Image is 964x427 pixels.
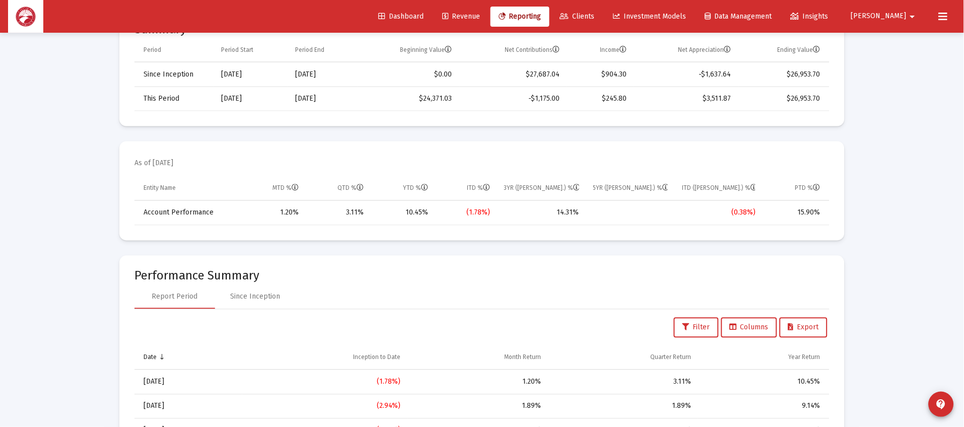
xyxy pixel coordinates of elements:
a: Insights [783,7,837,27]
div: 1.89% [415,401,541,411]
td: Column Inception to Date [242,346,407,370]
td: [DATE] [134,370,242,394]
button: Filter [674,318,719,338]
td: Column Net Appreciation [634,38,738,62]
div: Beginning Value [400,46,452,54]
div: Period [144,46,161,54]
a: Data Management [697,7,780,27]
div: 5YR ([PERSON_NAME].) % [593,184,668,192]
td: [DATE] [134,394,242,418]
div: PTD % [795,184,820,192]
div: [DATE] [295,94,351,104]
img: Dashboard [16,7,36,27]
span: [PERSON_NAME] [851,12,907,21]
td: Account Performance [134,201,240,225]
div: 1.20% [247,208,299,218]
span: Insights [791,12,829,21]
div: ITD % [467,184,490,192]
div: Year Return [789,353,820,362]
td: $0.00 [358,62,459,87]
span: Revenue [442,12,480,21]
td: Column Beginning Value [358,38,459,62]
div: Net Contributions [505,46,560,54]
div: 9.14% [705,401,820,411]
a: Reporting [491,7,549,27]
td: Column Net Contributions [459,38,567,62]
div: (1.78%) [249,377,400,387]
td: Column Income [567,38,634,62]
td: $3,511.87 [634,87,738,111]
span: Clients [560,12,595,21]
td: Column Ending Value [738,38,830,62]
div: 14.31% [504,208,579,218]
div: Quarter Return [650,353,691,362]
button: [PERSON_NAME] [839,6,931,26]
td: Since Inception [134,62,214,87]
div: 10.45% [378,208,428,218]
div: 10.45% [705,377,820,387]
span: Data Management [705,12,772,21]
a: Clients [552,7,603,27]
td: Column 5YR (Ann.) % [586,177,675,201]
div: (0.38%) [682,208,755,218]
span: Reporting [499,12,541,21]
td: Column PTD % [763,177,830,201]
div: Data grid [134,38,830,111]
td: $26,953.70 [738,62,830,87]
td: Column 3YR (Ann.) % [497,177,586,201]
div: 3YR ([PERSON_NAME].) % [504,184,579,192]
div: [DATE] [221,69,281,80]
span: Dashboard [378,12,424,21]
td: $27,687.04 [459,62,567,87]
mat-icon: contact_support [935,398,947,410]
mat-icon: arrow_drop_down [907,7,919,27]
td: Column YTD % [371,177,435,201]
div: 1.20% [415,377,541,387]
a: Dashboard [370,7,432,27]
td: Column Year Return [698,346,830,370]
div: Inception to Date [353,353,400,362]
div: (1.78%) [442,208,490,218]
td: Column Period [134,38,214,62]
div: QTD % [337,184,364,192]
div: 1.89% [556,401,691,411]
span: Investment Models [613,12,686,21]
div: MTD % [272,184,299,192]
td: Column ITD (Ann.) % [675,177,763,201]
div: Data grid [134,177,830,226]
div: 3.11% [313,208,364,218]
td: This Period [134,87,214,111]
td: Column Period Start [214,38,288,62]
a: Investment Models [605,7,695,27]
mat-card-subtitle: As of [DATE] [134,159,173,169]
div: Date [144,353,157,362]
span: Filter [682,323,710,332]
td: Column ITD % [435,177,497,201]
div: (2.94%) [249,401,400,411]
a: Revenue [434,7,488,27]
div: Since Inception [231,292,281,302]
span: Export [788,323,819,332]
div: Month Return [505,353,541,362]
div: Net Appreciation [678,46,731,54]
td: -$1,175.00 [459,87,567,111]
div: 15.90% [770,208,820,218]
div: [DATE] [295,69,351,80]
div: Ending Value [778,46,820,54]
div: [DATE] [221,94,281,104]
td: Column Month Return [407,346,548,370]
span: Columns [730,323,769,332]
div: ITD ([PERSON_NAME].) % [682,184,755,192]
div: Income [600,46,627,54]
button: Export [780,318,828,338]
td: $904.30 [567,62,634,87]
mat-card-title: Summary [134,24,830,34]
td: Column Date [134,346,242,370]
div: Report Period [152,292,198,302]
div: Period End [295,46,324,54]
td: Column Quarter Return [548,346,698,370]
mat-card-title: Performance Summary [134,271,830,281]
td: Column QTD % [306,177,371,201]
button: Columns [721,318,777,338]
td: $245.80 [567,87,634,111]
